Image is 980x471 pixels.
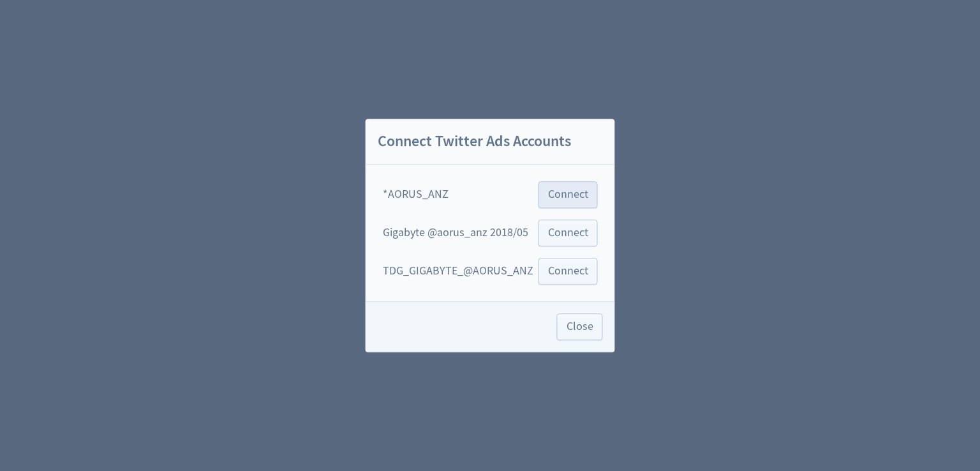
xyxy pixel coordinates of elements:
[557,313,603,340] button: Close
[538,258,598,285] button: Connect
[548,265,588,277] span: Connect
[366,119,614,165] h2: Connect Twitter Ads Accounts
[548,227,588,239] span: Connect
[548,189,588,200] span: Connect
[383,186,449,202] div: *AORUS_ANZ
[538,181,598,208] button: Connect
[383,263,533,279] div: TDG_GIGABYTE_@AORUS_ANZ
[538,220,598,246] button: Connect
[567,321,593,333] span: Close
[383,225,528,241] div: Gigabyte @aorus_anz 2018/05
